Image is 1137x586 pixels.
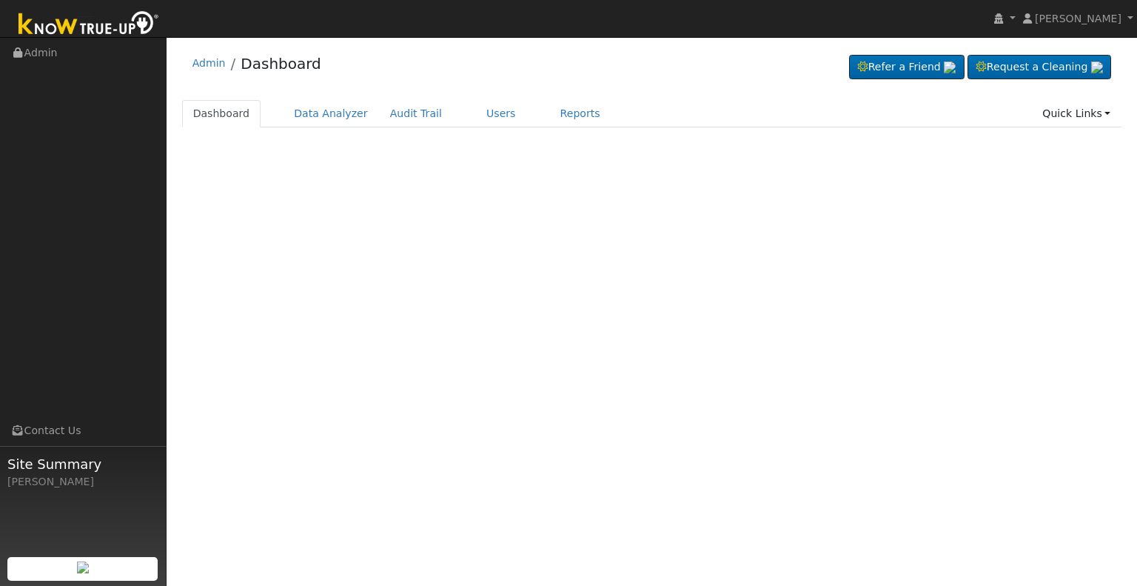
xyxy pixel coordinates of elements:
a: Refer a Friend [849,55,965,80]
img: retrieve [77,562,89,573]
a: Admin [192,57,226,69]
a: Quick Links [1031,100,1121,127]
div: [PERSON_NAME] [7,474,158,490]
img: Know True-Up [11,8,167,41]
a: Dashboard [182,100,261,127]
a: Audit Trail [379,100,453,127]
a: Dashboard [241,55,321,73]
a: Request a Cleaning [967,55,1111,80]
a: Users [475,100,527,127]
span: Site Summary [7,454,158,474]
img: retrieve [944,61,956,73]
img: retrieve [1091,61,1103,73]
span: [PERSON_NAME] [1035,13,1121,24]
a: Data Analyzer [283,100,379,127]
a: Reports [549,100,611,127]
